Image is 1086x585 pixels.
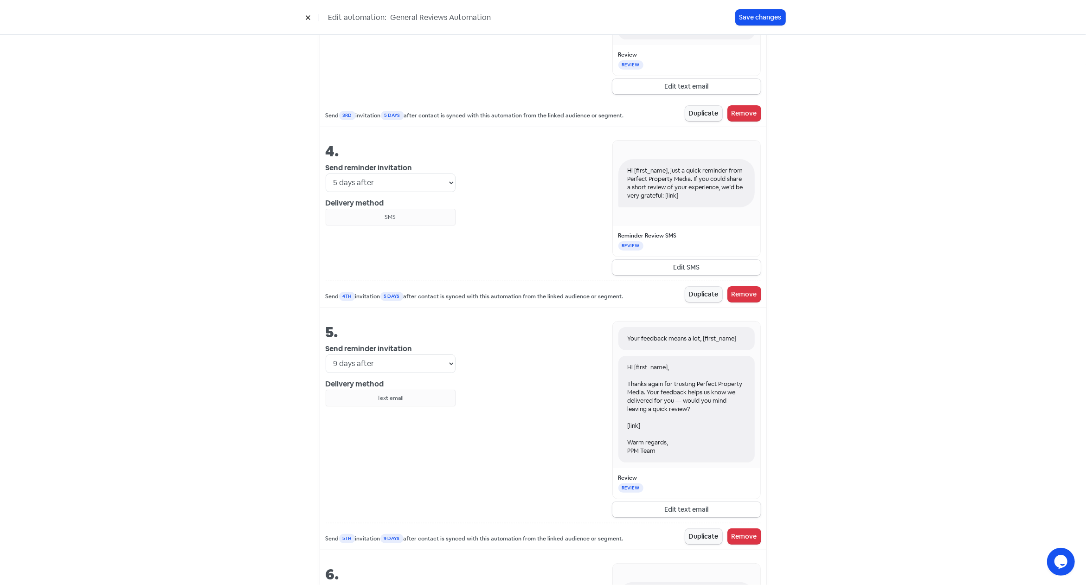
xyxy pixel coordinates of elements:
div: SMS [330,213,451,221]
div: Hi [first_name], Thanks again for trusting Perfect Property Media. Your feedback helps us know we... [618,356,755,463]
button: Remove [728,287,761,302]
div: 4. [326,140,456,162]
button: Duplicate [685,529,722,544]
button: Remove [728,106,761,121]
div: Your feedback means a lot, [first_name] [628,334,745,343]
span: 4th [339,292,355,301]
button: Duplicate [685,106,722,121]
span: 3rd [339,111,356,120]
div: Review [618,51,755,59]
span: 5th [339,534,355,543]
button: Remove [728,529,761,544]
iframe: chat widget [1047,548,1077,576]
button: Edit SMS [612,260,761,275]
span: Edit automation: [328,12,387,23]
button: Save changes [736,10,785,25]
div: REVIEW [618,241,643,251]
span: 5 days [381,111,404,120]
button: Duplicate [685,287,722,302]
div: Review [618,474,755,482]
b: Delivery method [326,198,384,208]
small: Send invitation after contact is synced with this automation from the linked audience or segment. [326,292,623,302]
div: Text email [330,394,451,402]
div: REVIEW [618,60,643,70]
button: Edit text email [612,502,761,517]
div: 5. [326,321,456,343]
span: 9 days [380,534,404,543]
small: Send invitation after contact is synced with this automation from the linked audience or segment. [326,111,624,121]
small: Send invitation after contact is synced with this automation from the linked audience or segment. [326,534,623,544]
b: Send reminder invitation [326,163,412,173]
span: 5 days [380,292,404,301]
b: Send reminder invitation [326,344,412,354]
div: Hi [first_name], just a quick reminder from Perfect Property Media. If you could share a short re... [618,159,755,207]
div: Reminder Review SMS [618,231,755,240]
b: Delivery method [326,379,384,389]
div: REVIEW [618,483,643,493]
button: Edit text email [612,79,761,94]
